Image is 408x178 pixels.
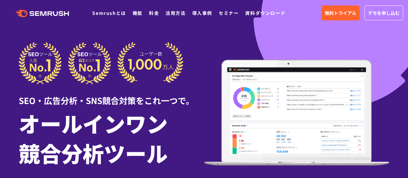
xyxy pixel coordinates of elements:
a: 機能 [133,10,143,16]
a: デモを申し込む [364,5,403,20]
a: Semrushとは [92,10,126,16]
a: 無料トライアル [322,5,360,20]
a: 導入事例 [192,10,212,16]
a: 活用方法 [165,10,185,16]
h1: オールインワン 競合分析ツール [19,108,204,168]
div: SEO・広告分析・SNS競合対策をこれ一つで。 [19,84,204,107]
a: 資料ダウンロード [245,10,285,16]
a: 料金 [149,10,159,16]
a: セミナー [219,10,239,16]
span: デモを申し込む [368,9,400,16]
span: 無料トライアル [325,9,356,16]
